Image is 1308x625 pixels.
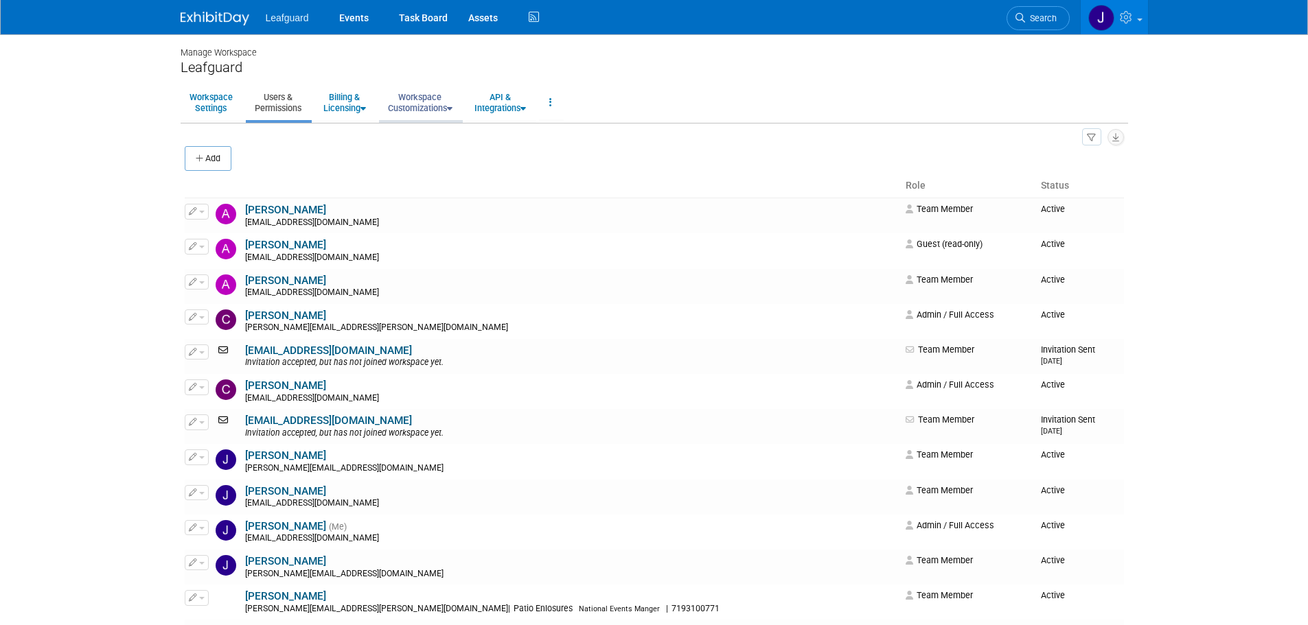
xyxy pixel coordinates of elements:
[314,86,375,119] a: Billing &Licensing
[1041,344,1095,366] span: Invitation Sent
[216,309,236,330] img: Chris Jarvis
[1088,5,1114,31] img: Jonathan Zargo
[245,357,897,368] div: Invitation accepted, but has not joined workspace yet.
[906,309,994,320] span: Admin / Full Access
[216,379,236,400] img: Clayton Stackpole
[1041,485,1065,495] span: Active
[1035,174,1124,198] th: Status
[510,604,577,613] span: Patio Enlosures
[1041,204,1065,214] span: Active
[1041,414,1095,436] span: Invitation Sent
[666,604,668,613] span: |
[906,204,973,214] span: Team Member
[185,146,231,171] button: Add
[245,274,326,287] a: [PERSON_NAME]
[245,393,897,404] div: [EMAIL_ADDRESS][DOMAIN_NAME]
[246,86,310,119] a: Users &Permissions
[245,204,326,216] a: [PERSON_NAME]
[216,555,236,576] img: Josh Smith
[379,86,461,119] a: WorkspaceCustomizations
[1025,13,1057,23] span: Search
[245,287,897,298] div: [EMAIL_ADDRESS][DOMAIN_NAME]
[508,604,510,613] span: |
[245,252,897,263] div: [EMAIL_ADDRESS][DOMAIN_NAME]
[245,533,897,544] div: [EMAIL_ADDRESS][DOMAIN_NAME]
[266,12,309,23] span: Leafguard
[245,463,897,474] div: [PERSON_NAME][EMAIL_ADDRESS][DOMAIN_NAME]
[216,239,236,259] img: Alfiatu Kamara
[181,34,1128,59] div: Manage Workspace
[216,520,236,541] img: Jonathan Zargo
[1041,379,1065,390] span: Active
[181,59,1128,76] div: Leafguard
[245,217,897,228] div: [EMAIL_ADDRESS][DOMAIN_NAME]
[906,449,973,460] span: Team Member
[245,485,326,497] a: [PERSON_NAME]
[668,604,724,613] span: 7193100771
[1041,449,1065,460] span: Active
[1041,274,1065,285] span: Active
[906,414,974,425] span: Team Member
[245,449,326,462] a: [PERSON_NAME]
[245,309,326,322] a: [PERSON_NAME]
[245,498,897,509] div: [EMAIL_ADDRESS][DOMAIN_NAME]
[1041,309,1065,320] span: Active
[1041,555,1065,565] span: Active
[245,414,412,427] a: [EMAIL_ADDRESS][DOMAIN_NAME]
[906,555,973,565] span: Team Member
[181,12,249,25] img: ExhibitDay
[245,590,326,602] a: [PERSON_NAME]
[906,274,973,285] span: Team Member
[216,590,236,611] img: Paula Shoemaker
[245,569,897,580] div: [PERSON_NAME][EMAIL_ADDRESS][DOMAIN_NAME]
[1041,520,1065,530] span: Active
[906,520,994,530] span: Admin / Full Access
[906,590,973,600] span: Team Member
[906,485,973,495] span: Team Member
[245,379,326,392] a: [PERSON_NAME]
[181,86,242,119] a: WorkspaceSettings
[906,239,983,249] span: Guest (read-only)
[1041,427,1062,436] small: [DATE]
[216,449,236,470] img: Jillian Cardullias
[1041,357,1062,366] small: [DATE]
[1041,239,1065,249] span: Active
[900,174,1035,198] th: Role
[906,379,994,390] span: Admin / Full Access
[1041,590,1065,600] span: Active
[906,344,974,355] span: Team Member
[216,204,236,224] img: Adam Santor
[245,555,326,567] a: [PERSON_NAME]
[245,428,897,439] div: Invitation accepted, but has not joined workspace yet.
[245,344,412,357] a: [EMAIL_ADDRESS][DOMAIN_NAME]
[1007,6,1070,30] a: Search
[216,485,236,506] img: Joey Egbert
[245,520,326,532] a: [PERSON_NAME]
[216,274,236,295] img: Arlene Duncan
[245,239,326,251] a: [PERSON_NAME]
[466,86,535,119] a: API &Integrations
[245,322,897,333] div: [PERSON_NAME][EMAIL_ADDRESS][PERSON_NAME][DOMAIN_NAME]
[245,604,897,615] div: [PERSON_NAME][EMAIL_ADDRESS][PERSON_NAME][DOMAIN_NAME]
[329,522,347,532] span: (Me)
[579,604,660,613] span: National Events Manger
